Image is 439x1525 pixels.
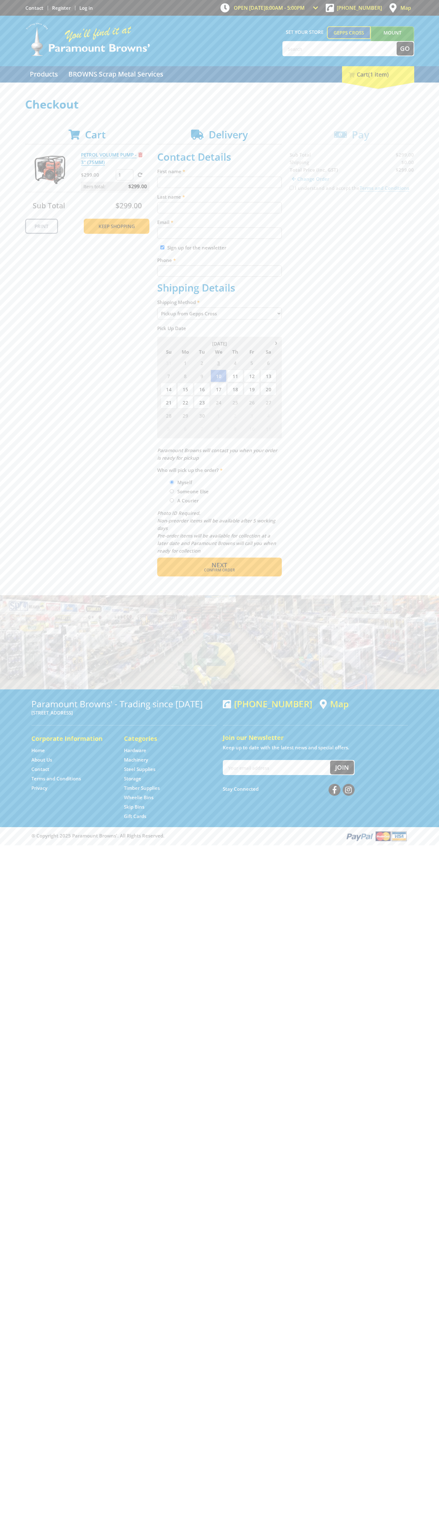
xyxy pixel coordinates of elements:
[223,699,312,709] div: [PHONE_NUMBER]
[31,775,81,782] a: Go to the Terms and Conditions page
[115,201,142,211] span: $299.00
[177,370,193,382] span: 8
[157,282,282,294] h2: Shipping Details
[227,409,243,422] span: 2
[81,182,149,191] p: Item total:
[157,265,282,277] input: Please enter your telephone number.
[194,370,210,382] span: 9
[244,396,260,409] span: 26
[161,370,177,382] span: 7
[211,561,227,569] span: Next
[161,356,177,369] span: 31
[211,383,227,395] span: 17
[212,340,227,347] span: [DATE]
[244,409,260,422] span: 3
[227,348,243,356] span: Th
[211,356,227,369] span: 3
[223,733,408,742] h5: Join our Newsletter
[31,757,52,763] a: Go to the About Us page
[211,409,227,422] span: 1
[64,66,168,83] a: Go to the BROWNS Scrap Metal Services page
[31,766,49,773] a: Go to the Contact page
[260,356,276,369] span: 6
[161,348,177,356] span: Su
[330,761,354,774] button: Join
[177,383,193,395] span: 15
[282,26,327,38] span: Set your store
[52,5,71,11] a: Go to the registration page
[194,422,210,435] span: 7
[124,804,144,810] a: Go to the Skip Bins page
[177,409,193,422] span: 29
[157,324,282,332] label: Pick Up Date
[157,218,282,226] label: Email
[138,152,142,158] a: Remove from cart
[260,370,276,382] span: 13
[124,734,204,743] h5: Categories
[194,383,210,395] span: 16
[157,227,282,239] input: Please enter your email address.
[211,370,227,382] span: 10
[223,761,330,774] input: Your email address
[260,348,276,356] span: Sa
[25,5,43,11] a: Go to the Contact page
[260,383,276,395] span: 20
[124,775,141,782] a: Go to the Storage page
[170,480,174,484] input: Please select who will pick up the order.
[227,356,243,369] span: 4
[211,422,227,435] span: 8
[175,477,194,488] label: Myself
[128,182,147,191] span: $299.00
[171,568,268,572] span: Confirm order
[223,744,408,751] p: Keep up to date with the latest news and special offers.
[170,489,174,493] input: Please select who will pick up the order.
[81,152,137,166] a: PETROL VOLUME PUMP - 3" (75MM)
[25,66,62,83] a: Go to the Products page
[157,558,282,576] button: Next Confirm order
[177,396,193,409] span: 22
[260,422,276,435] span: 11
[397,42,414,56] button: Go
[170,498,174,502] input: Please select who will pick up the order.
[175,495,201,506] label: A Courier
[342,66,414,83] div: Cart
[320,699,349,709] a: View a map of Gepps Cross location
[25,22,151,57] img: Paramount Browns'
[345,830,408,842] img: PayPal, Mastercard, Visa accepted
[175,486,211,497] label: Someone Else
[244,348,260,356] span: Fr
[161,383,177,395] span: 14
[157,202,282,213] input: Please enter your last name.
[177,348,193,356] span: Mo
[227,383,243,395] span: 18
[161,409,177,422] span: 28
[157,466,282,474] label: Who will pick up the order?
[260,409,276,422] span: 4
[31,734,111,743] h5: Corporate Information
[227,370,243,382] span: 11
[25,830,414,842] div: ® Copyright 2025 Paramount Browns'. All Rights Reserved.
[223,781,355,796] div: Stay Connected
[265,4,305,11] span: 8:00am - 5:00pm
[244,422,260,435] span: 10
[31,151,69,189] img: PETROL VOLUME PUMP - 3" (75MM)
[209,128,248,141] span: Delivery
[31,709,217,716] p: [STREET_ADDRESS]
[124,785,160,791] a: Go to the Timber Supplies page
[161,422,177,435] span: 5
[85,128,106,141] span: Cart
[194,409,210,422] span: 30
[25,219,58,234] a: Print
[244,370,260,382] span: 12
[157,510,276,554] em: Photo ID Required. Non-preorder items will be available after 5 working days Pre-order items will...
[244,356,260,369] span: 5
[124,757,148,763] a: Go to the Machinery page
[371,26,414,50] a: Mount [PERSON_NAME]
[157,308,282,319] select: Please select a shipping method.
[211,348,227,356] span: We
[194,348,210,356] span: Tu
[194,396,210,409] span: 23
[194,356,210,369] span: 2
[124,747,146,754] a: Go to the Hardware page
[124,766,155,773] a: Go to the Steel Supplies page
